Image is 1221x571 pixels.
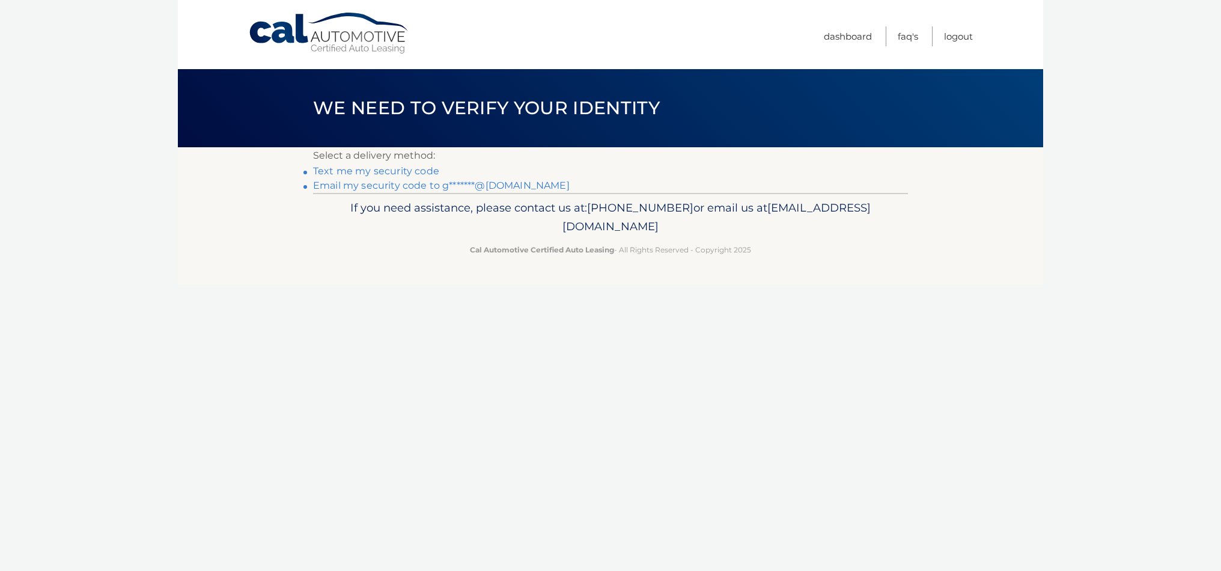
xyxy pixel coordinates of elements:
p: If you need assistance, please contact us at: or email us at [321,198,900,237]
a: Logout [944,26,973,46]
span: [PHONE_NUMBER] [587,201,693,215]
p: - All Rights Reserved - Copyright 2025 [321,243,900,256]
a: Dashboard [824,26,872,46]
p: Select a delivery method: [313,147,908,164]
a: Email my security code to g*******@[DOMAIN_NAME] [313,180,570,191]
a: FAQ's [898,26,918,46]
strong: Cal Automotive Certified Auto Leasing [470,245,614,254]
a: Cal Automotive [248,12,410,55]
span: We need to verify your identity [313,97,660,119]
a: Text me my security code [313,165,439,177]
